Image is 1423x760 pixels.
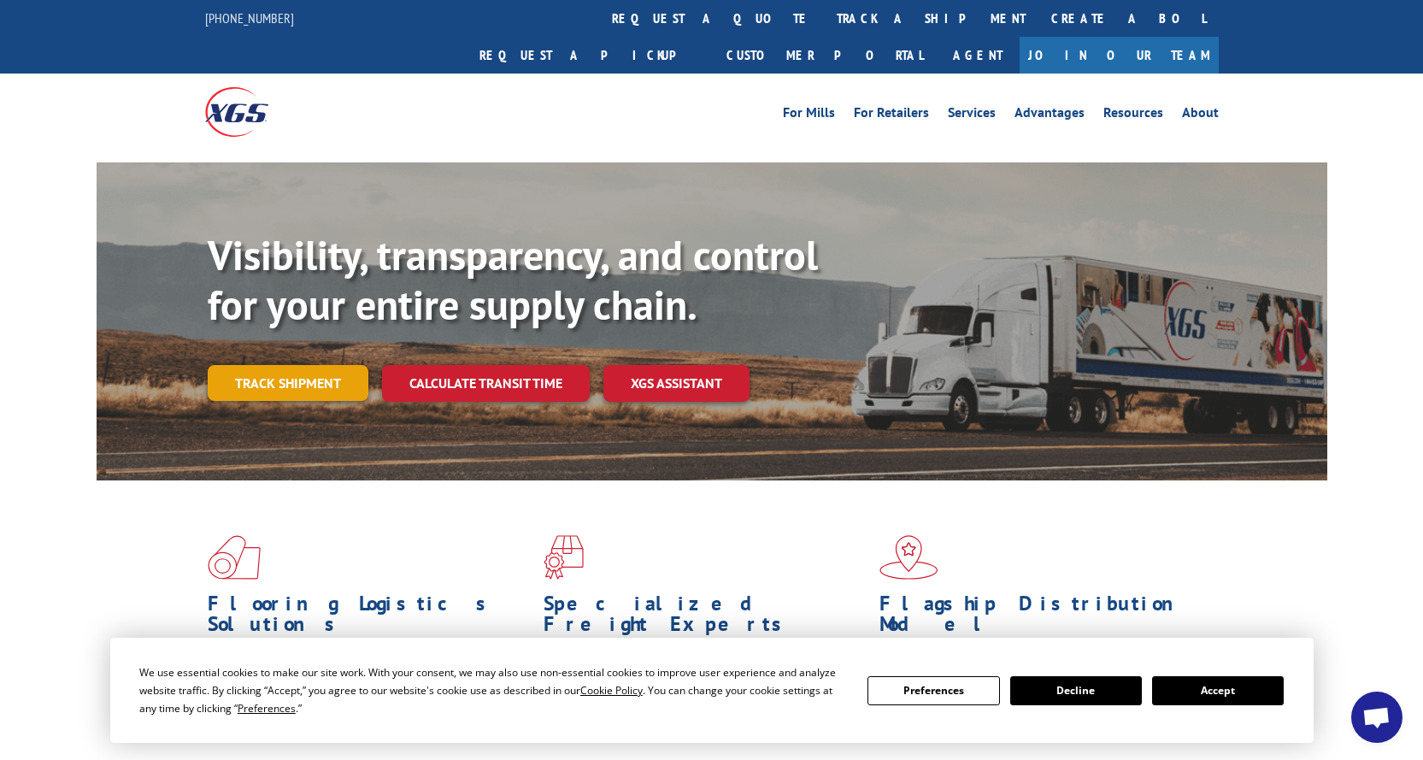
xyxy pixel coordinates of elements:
[205,9,294,27] a: [PHONE_NUMBER]
[936,37,1020,74] a: Agent
[110,638,1314,743] div: Cookie Consent Prompt
[1020,37,1219,74] a: Join Our Team
[1010,676,1142,705] button: Decline
[1351,692,1402,743] div: Open chat
[544,593,867,643] h1: Specialized Freight Experts
[1103,106,1163,125] a: Resources
[208,593,531,643] h1: Flooring Logistics Solutions
[544,535,584,580] img: xgs-icon-focused-on-flooring-red
[208,365,368,401] a: Track shipment
[879,593,1202,643] h1: Flagship Distribution Model
[382,365,590,402] a: Calculate transit time
[603,365,750,402] a: XGS ASSISTANT
[783,106,835,125] a: For Mills
[714,37,936,74] a: Customer Portal
[1152,676,1284,705] button: Accept
[879,535,938,580] img: xgs-icon-flagship-distribution-model-red
[1014,106,1085,125] a: Advantages
[1182,106,1219,125] a: About
[948,106,996,125] a: Services
[467,37,714,74] a: Request a pickup
[139,663,847,717] div: We use essential cookies to make our site work. With your consent, we may also use non-essential ...
[208,535,261,580] img: xgs-icon-total-supply-chain-intelligence-red
[208,228,818,331] b: Visibility, transparency, and control for your entire supply chain.
[867,676,999,705] button: Preferences
[238,701,296,716] span: Preferences
[854,106,929,125] a: For Retailers
[580,683,643,698] span: Cookie Policy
